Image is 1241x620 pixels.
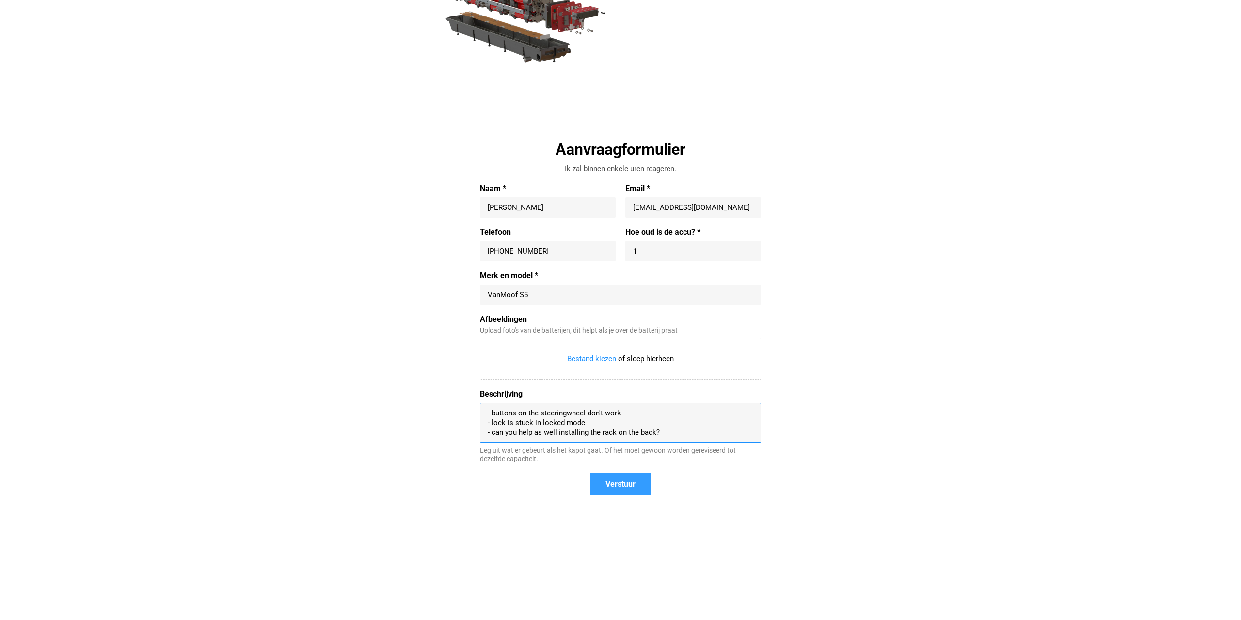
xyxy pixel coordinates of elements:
[480,446,761,463] div: Leg uit wat er gebeurt als het kapot gaat. Of het moet gewoon worden gereviseerd tot dezelfde cap...
[488,246,608,256] input: +31 647493275
[605,479,636,489] span: Verstuur
[480,139,761,159] div: Aanvraagformulier
[488,203,608,212] input: Naam *
[480,315,761,324] label: Afbeeldingen
[480,271,761,281] label: Merk en model *
[625,184,761,193] label: Email *
[625,227,761,237] label: Hoe oud is de accu? *
[488,290,753,300] input: Merk en model *
[480,389,761,399] label: Beschrijving
[480,184,616,193] label: Naam *
[590,473,651,495] button: Verstuur
[480,164,761,174] div: Ik zal binnen enkele uren reageren.
[480,227,616,237] label: Telefoon
[633,203,753,212] input: Email *
[488,408,753,437] textarea: - buttons on the steeringwheel don't work - lock is stuck in locked mode - can you help as well i...
[480,326,761,334] div: Upload foto's van de batterijen, dit helpt als je over de batterij praat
